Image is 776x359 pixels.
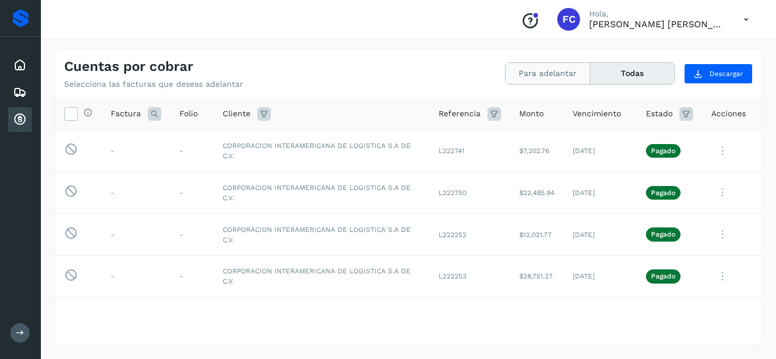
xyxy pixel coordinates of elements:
div: Cuentas por cobrar [8,107,32,132]
p: Selecciona las facturas que deseas adelantar [64,79,243,89]
span: Cliente [223,108,251,120]
span: Monto [519,108,544,120]
td: $12,021.77 [510,214,564,256]
button: Para adelantar [506,63,590,84]
div: Inicio [8,53,32,78]
td: L222253 [429,255,510,297]
td: L222252 [429,214,510,256]
td: - [102,214,170,256]
td: $22,485.94 [510,172,564,214]
h4: Cuentas por cobrar [64,58,193,75]
td: CORPORACION INTERAMERICANA DE LOGISTICA S.A DE C.V. [214,172,429,214]
p: FRANCO CUEVAS CLARA [589,19,725,29]
span: Factura [111,108,141,120]
td: [DATE] [564,255,637,297]
td: [DATE] [564,172,637,214]
td: L222741 [429,130,510,172]
td: - [170,130,214,172]
td: CORPORACION INTERAMERICANA DE LOGISTICA S.A DE C.V. [214,297,429,339]
span: Acciones [711,108,746,120]
span: Estado [646,108,673,120]
td: [DATE] [564,130,637,172]
p: Pagado [651,189,675,197]
span: Folio [180,108,198,120]
td: - [170,297,214,339]
p: Pagado [651,147,675,155]
td: - [170,214,214,256]
button: Todas [590,63,674,84]
button: Descargar [684,64,753,84]
p: Pagado [651,272,675,280]
td: [DATE] [564,297,637,339]
td: L221712 [429,297,510,339]
td: [DATE] [564,214,637,256]
div: Embarques [8,80,32,105]
td: CORPORACION INTERAMERICANA DE LOGISTICA S.A DE C.V. [214,214,429,256]
span: Descargar [710,69,743,79]
td: L222750 [429,172,510,214]
td: $28,751.27 [510,255,564,297]
td: - [102,297,170,339]
p: Pagado [651,230,675,238]
td: - [170,255,214,297]
td: - [102,130,170,172]
td: - [102,255,170,297]
td: - [170,172,214,214]
td: CORPORACION INTERAMERICANA DE LOGISTICA S.A DE C.V. [214,255,429,297]
td: $7,202.76 [510,130,564,172]
td: $48,150.35 [510,297,564,339]
span: Referencia [439,108,481,120]
td: - [102,172,170,214]
span: Vencimiento [573,108,621,120]
p: Hola, [589,9,725,19]
td: CORPORACION INTERAMERICANA DE LOGISTICA S.A DE C.V. [214,130,429,172]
